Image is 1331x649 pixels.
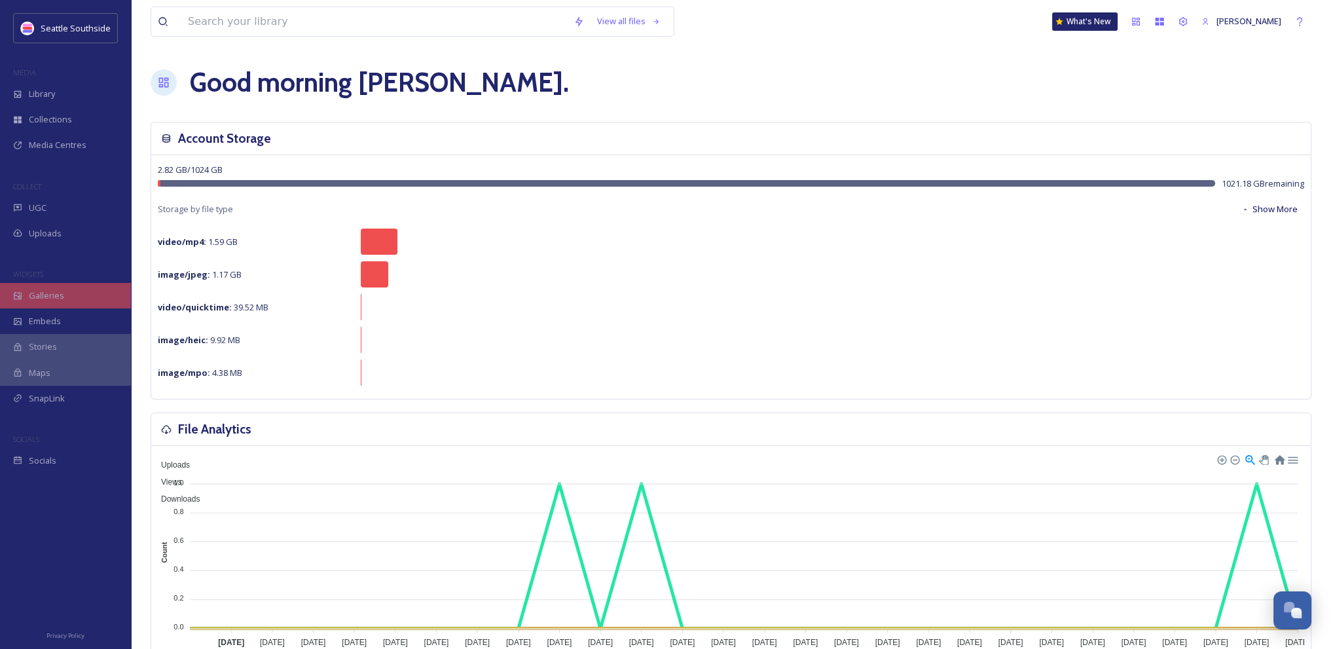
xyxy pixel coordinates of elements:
button: Show More [1235,196,1304,222]
tspan: [DATE] [916,638,941,647]
div: Selection Zoom [1244,453,1255,464]
span: 1.59 GB [158,236,238,248]
h1: Good morning [PERSON_NAME] . [190,63,569,102]
tspan: [DATE] [1162,638,1187,647]
tspan: [DATE] [424,638,449,647]
tspan: [DATE] [588,638,613,647]
span: 1021.18 GB remaining [1222,177,1304,190]
span: Seattle Southside [41,22,111,34]
tspan: [DATE] [1121,638,1146,647]
div: Zoom Out [1230,454,1239,464]
span: MEDIA [13,67,36,77]
span: Views [151,477,182,487]
tspan: [DATE] [752,638,777,647]
tspan: [DATE] [260,638,285,647]
span: Embeds [29,315,61,327]
tspan: [DATE] [1080,638,1105,647]
span: SOCIALS [13,434,39,444]
tspan: [DATE] [1203,638,1228,647]
tspan: [DATE] [1285,638,1310,647]
span: Downloads [151,494,200,504]
tspan: 0.8 [173,508,183,515]
tspan: [DATE] [301,638,326,647]
span: UGC [29,202,46,214]
span: Galleries [29,289,64,302]
tspan: 0.2 [173,594,183,602]
tspan: [DATE] [506,638,531,647]
tspan: 0.0 [173,623,183,631]
span: 39.52 MB [158,301,268,313]
input: Search your library [181,7,567,36]
span: 1.17 GB [158,269,242,280]
strong: image/mpo : [158,367,210,379]
tspan: 0.6 [173,536,183,544]
span: Privacy Policy [46,631,84,640]
tspan: [DATE] [1039,638,1064,647]
span: WIDGETS [13,269,43,279]
div: Menu [1286,453,1298,464]
img: uRWeGss8_400x400.jpg [21,22,34,35]
tspan: [DATE] [834,638,859,647]
tspan: [DATE] [383,638,408,647]
strong: video/mp4 : [158,236,206,248]
h3: File Analytics [178,420,251,439]
tspan: [DATE] [998,638,1023,647]
tspan: [DATE] [465,638,490,647]
a: View all files [591,9,667,34]
tspan: [DATE] [342,638,367,647]
span: 9.92 MB [158,334,240,346]
span: Stories [29,341,57,353]
span: Media Centres [29,139,86,151]
a: Privacy Policy [46,627,84,642]
a: What's New [1052,12,1118,31]
a: [PERSON_NAME] [1195,9,1288,34]
span: COLLECT [13,181,41,191]
span: Uploads [29,227,62,240]
tspan: [DATE] [629,638,654,647]
span: SnapLink [29,392,65,405]
text: Count [160,542,168,563]
tspan: 1.0 [173,478,183,486]
tspan: [DATE] [793,638,818,647]
span: 4.38 MB [158,367,242,379]
span: Library [29,88,55,100]
span: Socials [29,454,56,467]
tspan: [DATE] [957,638,982,647]
span: [PERSON_NAME] [1216,15,1281,27]
span: Storage by file type [158,203,233,215]
span: Collections [29,113,72,126]
tspan: [DATE] [218,638,244,647]
span: Maps [29,367,50,379]
tspan: [DATE] [670,638,695,647]
tspan: [DATE] [547,638,572,647]
div: Zoom In [1216,454,1226,464]
tspan: [DATE] [875,638,900,647]
h3: Account Storage [178,129,271,148]
tspan: 0.4 [173,565,183,573]
div: Panning [1259,455,1267,463]
tspan: [DATE] [711,638,736,647]
strong: video/quicktime : [158,301,232,313]
strong: image/jpeg : [158,269,210,280]
button: Open Chat [1273,591,1311,629]
strong: image/heic : [158,334,208,346]
span: Uploads [151,460,190,470]
div: Reset Zoom [1273,453,1285,464]
span: 2.82 GB / 1024 GB [158,164,223,176]
tspan: [DATE] [1244,638,1269,647]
